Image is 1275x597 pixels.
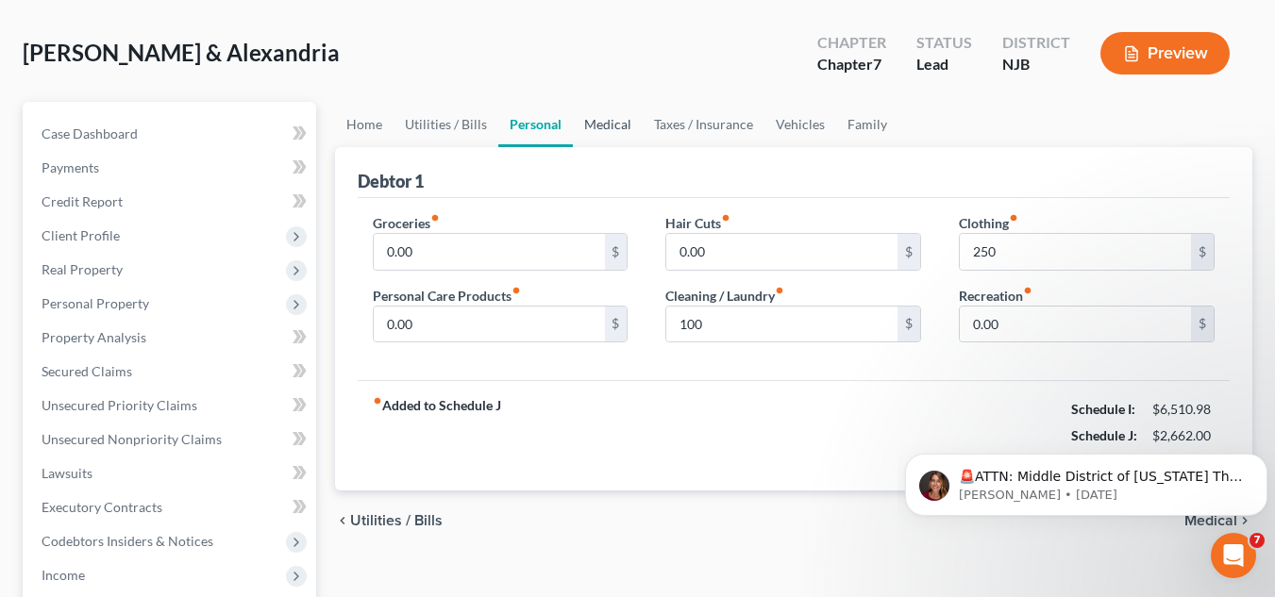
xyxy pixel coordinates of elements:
[92,24,129,42] p: Active
[1211,533,1256,578] iframe: Intercom live chat
[16,413,361,445] textarea: Message…
[26,456,316,490] a: Lawsuits
[335,102,394,147] a: Home
[605,234,628,270] div: $
[512,286,521,295] i: fiber_manual_record
[42,363,132,379] span: Secured Claims
[1100,32,1230,75] button: Preview
[394,102,498,147] a: Utilities / Bills
[1191,307,1214,342] div: $
[898,234,920,270] div: $
[15,401,362,476] div: Emma says…
[666,234,898,270] input: --
[373,396,501,475] strong: Added to Schedule J
[29,453,44,468] button: Emoji picker
[775,286,784,295] i: fiber_manual_record
[15,26,362,101] div: Yeimy says…
[120,453,135,468] button: Start recording
[960,234,1191,270] input: --
[26,389,316,423] a: Unsecured Priority Claims
[30,113,294,317] div: Can you tell me where you sent it? We typically request to send over the forms on your behalf, as...
[180,354,347,374] a: Credit Car...Xactus.pdf
[1152,400,1215,419] div: $6,510.98
[1002,54,1070,75] div: NJB
[324,445,354,475] button: Send a message…
[15,102,310,328] div: Can you tell me where you sent it? We typically request to send over the forms on your behalf, as...
[42,567,85,583] span: Income
[331,8,365,41] div: Close
[12,8,48,43] button: go back
[26,117,316,151] a: Case Dashboard
[90,453,105,468] button: Upload attachment
[15,102,362,343] div: Emma says…
[42,431,222,447] span: Unsecured Nonpriority Claims
[42,499,162,515] span: Executory Contracts
[15,342,362,401] div: Yeimy says…
[42,261,123,277] span: Real Property
[42,193,123,209] span: Credit Report
[23,39,340,66] span: [PERSON_NAME] & Alexandria
[358,170,424,192] div: Debtor 1
[764,102,836,147] a: Vehicles
[498,102,573,147] a: Personal
[59,453,75,468] button: Gif picker
[26,151,316,185] a: Payments
[26,423,316,456] a: Unsecured Nonpriority Claims
[960,307,1191,342] input: --
[42,465,92,481] span: Lawsuits
[873,55,881,73] span: 7
[15,401,271,442] div: Thank you! Sending this over now
[665,286,784,306] label: Cleaning / Laundry
[42,159,99,175] span: Payments
[26,185,316,219] a: Credit Report
[643,102,764,147] a: Taxes / Insurance
[898,414,1275,546] iframe: Intercom notifications message
[335,513,443,528] button: chevron_left Utilities / Bills
[721,213,730,223] i: fiber_manual_record
[1071,401,1135,417] strong: Schedule I:
[54,10,84,41] img: Profile image for Emma
[350,513,443,528] span: Utilities / Bills
[1009,213,1018,223] i: fiber_manual_record
[573,102,643,147] a: Medical
[26,321,316,355] a: Property Analysis
[959,213,1018,233] label: Clothing
[26,490,316,524] a: Executory Contracts
[916,54,972,75] div: Lead
[666,307,898,342] input: --
[374,234,605,270] input: --
[165,342,362,386] div: Credit Car...Xactus.pdf
[665,213,730,233] label: Hair Cuts
[374,307,605,342] input: --
[1002,32,1070,54] div: District
[295,8,331,43] button: Home
[83,38,347,75] div: updated credit card form was sent to Xactus on 9/5
[1250,533,1265,548] span: 7
[373,213,440,233] label: Groceries
[199,355,347,374] div: Credit Car...Xactus.pdf
[916,32,972,54] div: Status
[42,227,120,243] span: Client Profile
[373,286,521,306] label: Personal Care Products
[335,513,350,528] i: chevron_left
[373,396,382,406] i: fiber_manual_record
[959,286,1032,306] label: Recreation
[42,397,197,413] span: Unsecured Priority Claims
[26,355,316,389] a: Secured Claims
[42,295,149,311] span: Personal Property
[430,213,440,223] i: fiber_manual_record
[836,102,898,147] a: Family
[1023,286,1032,295] i: fiber_manual_record
[1191,234,1214,270] div: $
[92,9,214,24] h1: [PERSON_NAME]
[42,125,138,141] span: Case Dashboard
[42,329,146,345] span: Property Analysis
[817,54,886,75] div: Chapter
[898,307,920,342] div: $
[42,533,213,549] span: Codebtors Insiders & Notices
[817,32,886,54] div: Chapter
